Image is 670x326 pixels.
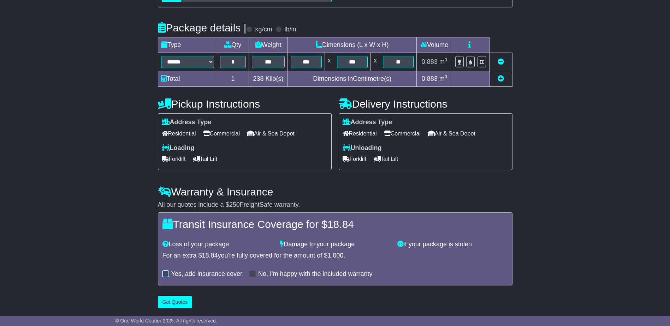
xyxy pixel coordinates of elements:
[115,318,217,324] span: © One World Courier 2025. All rights reserved.
[202,252,218,259] span: 18.84
[162,218,508,230] h4: Transit Insurance Coverage for $
[162,128,196,139] span: Residential
[162,153,186,164] span: Forklift
[255,26,272,34] label: kg/cm
[158,296,192,308] button: Get Quotes
[343,144,382,152] label: Unloading
[253,75,264,82] span: 238
[327,218,354,230] span: 18.84
[249,71,288,87] td: Kilo(s)
[374,153,398,164] span: Tail Lift
[193,153,218,164] span: Tail Lift
[162,119,212,126] label: Address Type
[343,119,392,126] label: Address Type
[217,37,249,53] td: Qty
[159,241,277,248] div: Loss of your package
[158,98,332,110] h4: Pickup Instructions
[158,22,247,34] h4: Package details |
[217,71,249,87] td: 1
[276,241,394,248] div: Damage to your package
[417,37,452,53] td: Volume
[158,37,217,53] td: Type
[288,71,417,87] td: Dimensions in Centimetre(s)
[171,270,242,278] label: Yes, add insurance cover
[249,37,288,53] td: Weight
[162,252,508,260] div: For an extra $ you're fully covered for the amount of $ .
[498,75,504,82] a: Add new item
[284,26,296,34] label: lb/in
[384,128,421,139] span: Commercial
[445,74,447,79] sup: 3
[158,201,512,209] div: All our quotes include a $ FreightSafe warranty.
[229,201,240,208] span: 250
[394,241,511,248] div: If your package is stolen
[498,58,504,65] a: Remove this item
[327,252,343,259] span: 1,000
[158,186,512,198] h4: Warranty & Insurance
[343,128,377,139] span: Residential
[370,53,380,71] td: x
[158,71,217,87] td: Total
[339,98,512,110] h4: Delivery Instructions
[203,128,240,139] span: Commercial
[247,128,295,139] span: Air & Sea Depot
[428,128,475,139] span: Air & Sea Depot
[162,144,195,152] label: Loading
[325,53,334,71] td: x
[422,58,438,65] span: 0.883
[422,75,438,82] span: 0.883
[445,57,447,62] sup: 3
[288,37,417,53] td: Dimensions (L x W x H)
[439,58,447,65] span: m
[439,75,447,82] span: m
[343,153,367,164] span: Forklift
[258,270,373,278] label: No, I'm happy with the included warranty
